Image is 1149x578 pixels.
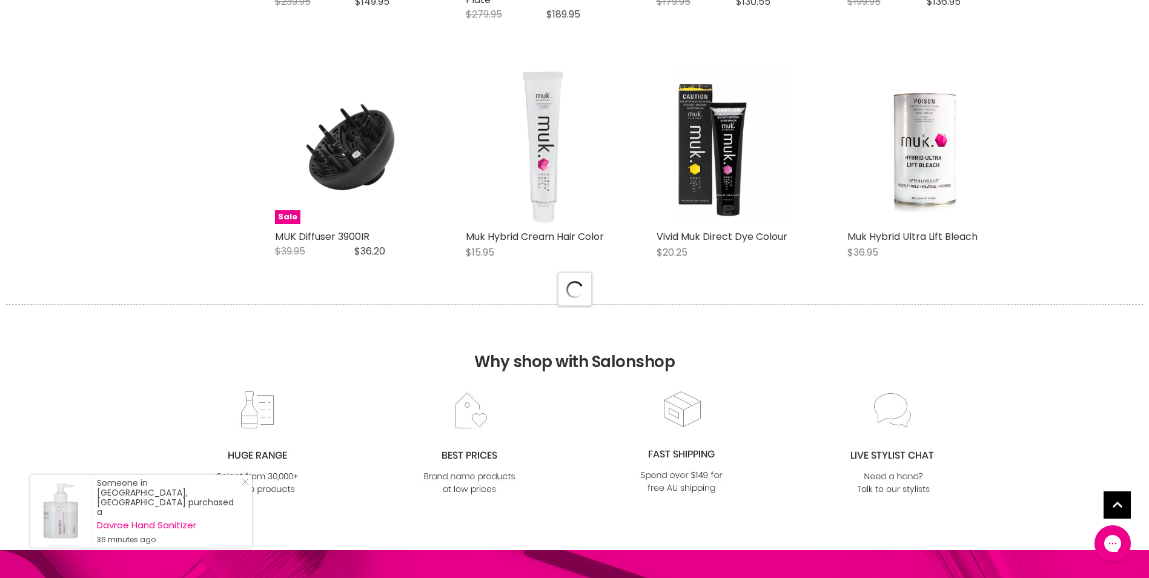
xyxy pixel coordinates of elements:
a: MUK Diffuser 3900IR MUK Diffuser 3900IR Sale [275,70,429,224]
h2: Why shop with Salonshop [6,304,1143,390]
span: $189.95 [546,7,580,21]
span: $279.95 [466,7,502,21]
div: Someone in [GEOGRAPHIC_DATA], [GEOGRAPHIC_DATA] purchased a [97,478,240,545]
a: Vivid Muk Direct Dye Colour Vivid Muk Direct Dye Colour [657,70,811,224]
a: Muk Hybrid Ultra Lift Bleach [847,70,1002,224]
svg: Close Icon [242,478,249,485]
span: Sale [275,210,300,224]
img: Muk Hybrid Cream Hair Color [478,70,608,224]
span: $39.95 [275,244,305,258]
span: $15.95 [466,245,494,259]
a: Vivid Muk Direct Dye Colour [657,230,787,244]
a: MUK Diffuser 3900IR [275,230,369,244]
iframe: Gorgias live chat messenger [1088,521,1137,566]
img: MUK Diffuser 3900IR [275,70,429,224]
a: Muk Hybrid Cream Hair Color [466,70,620,224]
img: chat_c0a1c8f7-3133-4fc6-855f-7264552747f6.jpg [844,391,942,497]
a: Close Notification [237,478,249,490]
img: range2_8cf790d4-220e-469f-917d-a18fed3854b6.jpg [208,391,306,497]
a: Muk Hybrid Ultra Lift Bleach [847,230,978,244]
span: Back to top [1104,491,1131,523]
a: Muk Hybrid Cream Hair Color [466,230,604,244]
small: 36 minutes ago [97,535,240,545]
a: Visit product page [30,475,91,548]
img: Muk Hybrid Ultra Lift Bleach [873,70,976,224]
img: fast.jpg [632,390,730,496]
a: Back to top [1104,491,1131,519]
img: Vivid Muk Direct Dye Colour [674,70,793,224]
span: $36.20 [354,244,385,258]
a: Davroe Hand Sanitizer [97,520,240,530]
span: $20.25 [657,245,687,259]
img: prices.jpg [420,391,518,497]
span: $36.95 [847,245,878,259]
